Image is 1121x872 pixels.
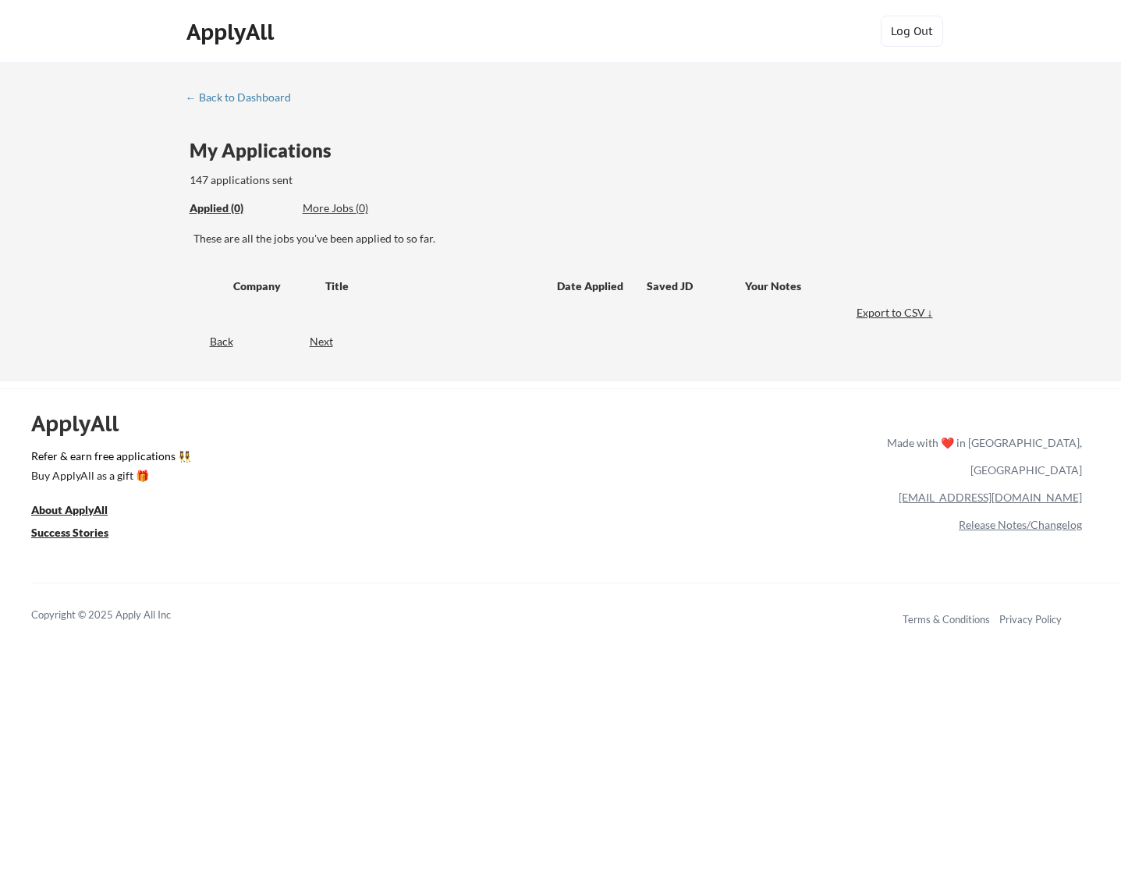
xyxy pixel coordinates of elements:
div: These are job applications we think you'd be a good fit for, but couldn't apply you to automatica... [303,200,417,217]
div: My Applications [190,141,344,160]
div: Back [186,334,233,349]
a: Buy ApplyAll as a gift 🎁 [31,467,187,487]
a: About ApplyAll [31,502,129,521]
div: Buy ApplyAll as a gift 🎁 [31,470,187,481]
u: Success Stories [31,526,108,539]
div: These are all the jobs you've been applied to so far. [190,200,291,217]
div: 147 applications sent [190,172,491,188]
a: Release Notes/Changelog [959,518,1082,531]
a: [EMAIL_ADDRESS][DOMAIN_NAME] [899,491,1082,504]
div: Title [325,278,542,294]
a: Privacy Policy [999,613,1062,626]
a: Refer & earn free applications 👯‍♀️ [31,451,561,467]
div: ApplyAll [31,410,137,437]
div: Applied (0) [190,200,291,216]
button: Log Out [881,16,943,47]
div: These are all the jobs you've been applied to so far. [193,231,937,246]
a: Success Stories [31,524,129,544]
a: ← Back to Dashboard [186,91,303,107]
div: Export to CSV ↓ [857,305,937,321]
div: Date Applied [557,278,626,294]
div: Your Notes [745,278,923,294]
div: ApplyAll [186,19,278,45]
div: Made with ❤️ in [GEOGRAPHIC_DATA], [GEOGRAPHIC_DATA] [881,429,1082,484]
div: Copyright © 2025 Apply All Inc [31,608,211,623]
div: Company [233,278,311,294]
div: More Jobs (0) [303,200,417,216]
div: Next [310,334,351,349]
div: ← Back to Dashboard [186,92,303,103]
a: Terms & Conditions [903,613,990,626]
u: About ApplyAll [31,503,108,516]
div: Saved JD [647,271,745,300]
